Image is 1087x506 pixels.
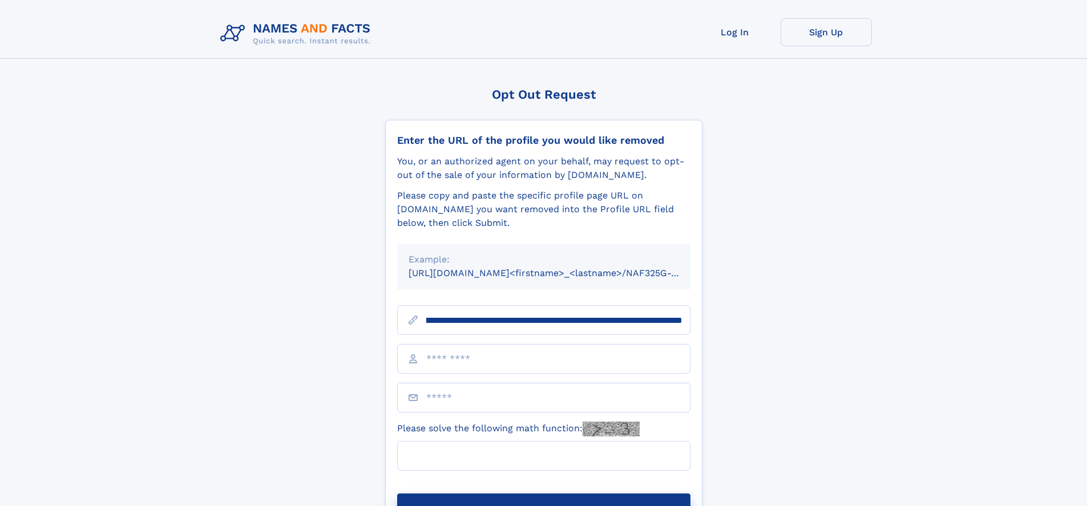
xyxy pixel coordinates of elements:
[781,18,872,46] a: Sign Up
[397,155,690,182] div: You, or an authorized agent on your behalf, may request to opt-out of the sale of your informatio...
[397,189,690,230] div: Please copy and paste the specific profile page URL on [DOMAIN_NAME] you want removed into the Pr...
[689,18,781,46] a: Log In
[385,87,702,102] div: Opt Out Request
[397,422,640,436] label: Please solve the following math function:
[216,18,380,49] img: Logo Names and Facts
[409,253,679,266] div: Example:
[409,268,712,278] small: [URL][DOMAIN_NAME]<firstname>_<lastname>/NAF325G-xxxxxxxx
[397,134,690,147] div: Enter the URL of the profile you would like removed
